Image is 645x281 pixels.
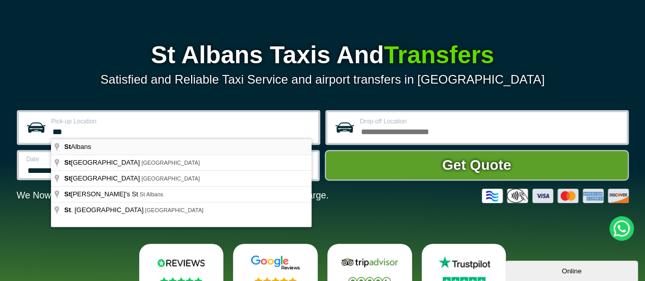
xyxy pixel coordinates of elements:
[141,175,200,182] span: [GEOGRAPHIC_DATA]
[433,255,495,270] img: Trustpilot
[64,143,71,150] span: St
[384,41,494,68] span: Transfers
[64,174,141,182] span: [GEOGRAPHIC_DATA]
[141,160,200,166] span: [GEOGRAPHIC_DATA]
[64,159,141,166] span: [GEOGRAPHIC_DATA]
[64,174,71,182] span: St
[339,255,400,270] img: Tripadvisor
[64,190,140,198] span: [PERSON_NAME]'s St
[64,206,145,214] span: . [GEOGRAPHIC_DATA]
[64,206,71,214] span: St
[145,207,204,213] span: [GEOGRAPHIC_DATA]
[64,143,93,150] span: Albans
[482,189,629,203] img: Credit And Debit Cards
[17,190,329,201] p: We Now Accept Card & Contactless Payment In
[27,156,158,162] label: Date
[17,72,629,87] p: Satisfied and Reliable Taxi Service and airport transfers in [GEOGRAPHIC_DATA]
[505,259,640,281] iframe: chat widget
[140,191,163,197] span: St Albans
[325,150,629,181] button: Get Quote
[64,159,71,166] span: St
[245,255,306,270] img: Google
[150,255,212,270] img: Reviews.io
[360,118,621,124] label: Drop-off Location
[17,43,629,67] h1: St Albans Taxis And
[51,118,312,124] label: Pick-up Location
[64,190,71,198] span: St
